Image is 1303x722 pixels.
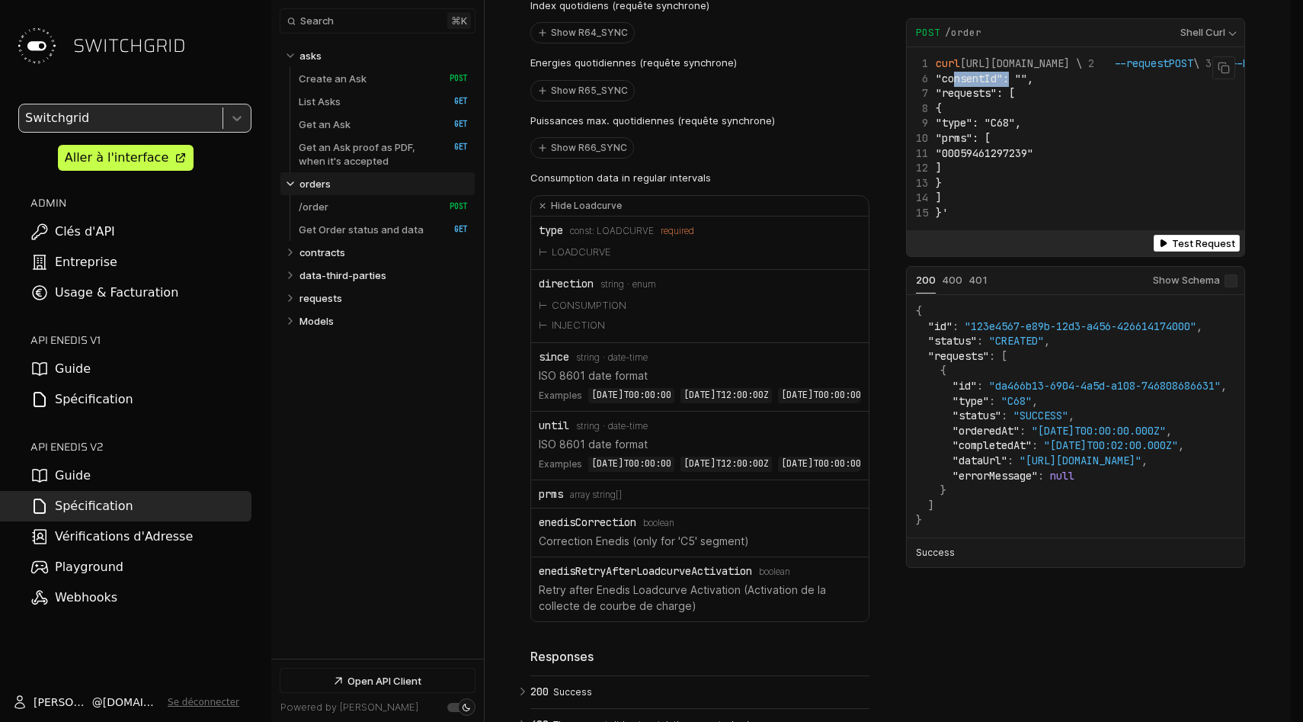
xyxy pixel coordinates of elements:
[977,379,983,393] span: :
[12,21,61,70] img: Switchgrid Logo
[299,218,468,241] a: Get Order status and data GET
[936,191,942,204] span: ]
[1044,334,1050,348] span: ,
[945,26,981,40] span: /order
[759,566,790,577] span: boolean
[299,67,468,90] a: Create an Ask POST
[916,545,955,559] p: Success
[1001,393,1032,407] span: "C68"
[1007,454,1013,467] span: :
[539,296,861,316] li: CONSUMPTION
[539,388,582,403] span: Examples
[1169,56,1193,70] span: POST
[30,195,251,210] h2: ADMIN
[778,457,896,472] code: [DATE]T00:00:00+01:00
[58,145,194,171] a: Aller à l'interface
[936,146,1033,159] span: "00059461297239"
[952,379,977,393] span: "id"
[661,226,694,236] div: required
[299,223,424,236] p: Get Order status and data
[300,15,334,27] span: Search
[952,409,1001,422] span: "status"
[299,90,468,113] a: List Asks GET
[530,685,549,698] span: 200
[299,117,351,131] p: Get an Ask
[530,56,737,71] p: Energies quotidiennes (requête synchrone)
[778,388,896,403] code: [DATE]T00:00:00+01:00
[952,468,1038,482] span: "errorMessage"
[1032,423,1166,437] span: "[DATE]T00:00:00.000Z"
[280,669,475,692] a: Open API Client
[1172,237,1235,249] span: Test Request
[299,310,469,332] a: Models
[539,419,569,432] div: until
[299,264,469,287] a: data-third-parties
[1020,423,1026,437] span: :
[977,334,983,348] span: :
[936,131,991,145] span: "prms": [
[928,348,989,362] span: "requests"
[299,172,469,195] a: orders
[916,56,1082,70] span: [URL][DOMAIN_NAME] \
[1050,468,1074,482] span: null
[1153,267,1237,294] label: Show Schema
[299,291,342,305] p: requests
[73,34,186,58] span: SWITCHGRID
[989,379,1221,393] span: "da466b13-6904-4a5d-a108-746808686631"
[936,161,942,175] span: ]
[952,319,959,332] span: :
[539,436,861,452] p: ISO 8601 date format
[299,241,469,264] a: contracts
[30,332,251,348] h2: API ENEDIS v1
[553,685,865,699] p: Success
[299,268,386,282] p: data-third-parties
[299,136,468,172] a: Get an Ask proof as PDF, when it's accepted GET
[1038,468,1044,482] span: :
[989,348,995,362] span: :
[530,676,869,708] button: 200 Success
[1001,348,1007,362] span: [
[1013,409,1068,422] span: "SUCCESS"
[299,49,322,63] p: asks
[539,367,861,383] p: ISO 8601 date format
[299,314,334,328] p: Models
[530,114,775,129] p: Puissances max. quotidiennes (requête synchrone)
[1032,438,1038,452] span: :
[92,695,103,710] span: @
[1001,409,1007,422] span: :
[438,142,468,152] span: GET
[936,205,948,219] span: }'
[632,279,656,290] span: enum
[299,44,469,67] a: asks
[271,37,484,659] nav: Table of contents for Api
[299,195,468,218] a: /order POST
[965,319,1196,332] span: "123e4567-e89b-12d3-a456-426614174000"
[940,364,946,377] span: {
[989,393,995,407] span: :
[1196,319,1202,332] span: ,
[65,149,168,167] div: Aller à l'interface
[438,224,468,235] span: GET
[916,513,922,527] span: }
[936,175,942,189] span: }
[1020,454,1141,467] span: "[URL][DOMAIN_NAME]"
[570,226,597,236] div: const:
[608,421,648,432] span: date-time
[539,316,861,335] li: INJECTION
[539,565,752,577] div: enedisRetryAfterLoadcurveActivation
[1166,423,1172,437] span: ,
[1141,454,1148,467] span: ,
[539,224,563,236] div: type
[299,200,328,213] p: /order
[438,73,468,84] span: POST
[299,177,331,191] p: orders
[989,334,1044,348] span: "CREATED"
[539,516,636,528] div: enedisCorrection
[539,242,861,262] li: LOADCURVE
[928,334,977,348] span: "status"
[1032,393,1038,407] span: ,
[530,171,869,186] p: Consumption data in regular intervals
[570,489,622,500] span: array string[]
[531,23,634,43] button: Show R64_SYNC
[969,274,988,286] span: 401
